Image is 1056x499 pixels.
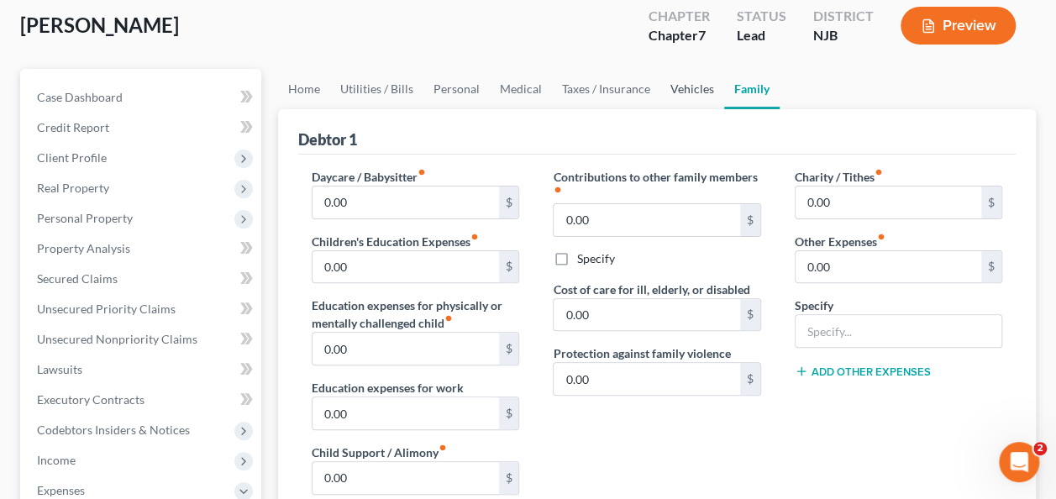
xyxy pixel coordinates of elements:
span: Credit Report [37,120,109,134]
input: -- [554,299,739,331]
div: $ [740,363,760,395]
div: $ [499,462,519,494]
div: Chapter [649,26,710,45]
span: Secured Claims [37,271,118,286]
i: fiber_manual_record [875,168,883,176]
input: -- [313,462,498,494]
span: Lawsuits [37,362,82,376]
input: -- [313,397,498,429]
div: $ [499,251,519,283]
span: [PERSON_NAME] [20,13,179,37]
i: fiber_manual_record [439,444,447,452]
label: Education expenses for physically or mentally challenged child [312,297,519,332]
button: Add Other Expenses [795,365,931,378]
div: Chapter [649,7,710,26]
div: $ [981,186,1001,218]
div: $ [499,333,519,365]
a: Personal [423,69,490,109]
div: District [813,7,874,26]
a: Vehicles [660,69,724,109]
i: fiber_manual_record [470,233,479,241]
span: Real Property [37,181,109,195]
a: Unsecured Priority Claims [24,294,261,324]
label: Specify [795,297,833,314]
div: $ [981,251,1001,283]
div: $ [499,186,519,218]
a: Property Analysis [24,234,261,264]
input: -- [554,204,739,236]
label: Education expenses for work [312,379,464,397]
a: Utilities / Bills [330,69,423,109]
span: Client Profile [37,150,107,165]
label: Other Expenses [795,233,885,250]
span: Unsecured Priority Claims [37,302,176,316]
a: Credit Report [24,113,261,143]
label: Specify [576,250,614,267]
span: Property Analysis [37,241,130,255]
a: Medical [490,69,552,109]
input: -- [796,251,981,283]
input: -- [313,251,498,283]
label: Children's Education Expenses [312,233,479,250]
input: -- [313,186,498,218]
label: Contributions to other family members [553,168,760,203]
label: Daycare / Babysitter [312,168,426,186]
a: Secured Claims [24,264,261,294]
a: Lawsuits [24,355,261,385]
span: Expenses [37,483,85,497]
i: fiber_manual_record [418,168,426,176]
i: fiber_manual_record [877,233,885,241]
input: -- [796,186,981,218]
a: Taxes / Insurance [552,69,660,109]
input: -- [554,363,739,395]
div: Status [737,7,786,26]
div: Debtor 1 [298,129,357,150]
div: Lead [737,26,786,45]
span: Personal Property [37,211,133,225]
label: Charity / Tithes [795,168,883,186]
a: Home [278,69,330,109]
span: Unsecured Nonpriority Claims [37,332,197,346]
label: Protection against family violence [553,344,730,362]
div: NJB [813,26,874,45]
span: Income [37,453,76,467]
a: Executory Contracts [24,385,261,415]
button: Preview [901,7,1016,45]
input: Specify... [796,315,1001,347]
span: Executory Contracts [37,392,144,407]
iframe: Intercom live chat [999,442,1039,482]
span: Case Dashboard [37,90,123,104]
a: Unsecured Nonpriority Claims [24,324,261,355]
div: $ [740,204,760,236]
div: $ [740,299,760,331]
label: Cost of care for ill, elderly, or disabled [553,281,749,298]
span: 7 [698,27,706,43]
label: Child Support / Alimony [312,444,447,461]
i: fiber_manual_record [553,186,561,194]
a: Family [724,69,780,109]
a: Case Dashboard [24,82,261,113]
div: $ [499,397,519,429]
i: fiber_manual_record [444,314,453,323]
span: Codebtors Insiders & Notices [37,423,190,437]
input: -- [313,333,498,365]
span: 2 [1033,442,1047,455]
